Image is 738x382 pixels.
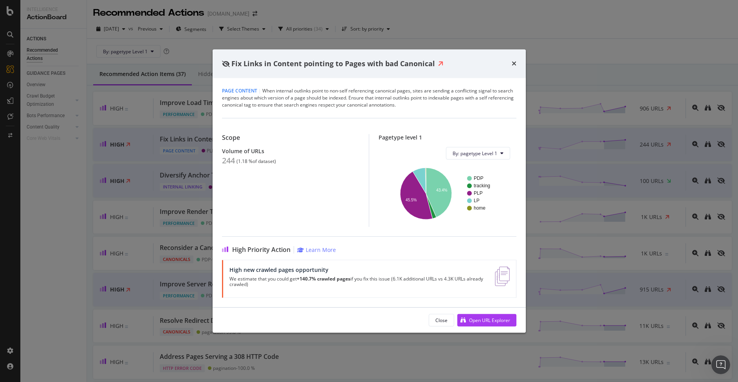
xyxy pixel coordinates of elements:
span: | [258,87,261,94]
div: Learn More [306,246,336,253]
span: By: pagetype Level 1 [453,150,497,157]
div: Open URL Explorer [469,317,510,324]
div: Close [435,317,447,324]
div: modal [213,49,526,333]
div: Volume of URLs [222,148,359,154]
div: times [512,59,516,69]
p: We estimate that you could get if you fix this issue (6.1K additional URLs vs 4.3K URLs already c... [229,276,486,287]
span: Page Content [222,87,257,94]
text: LP [474,198,480,204]
span: Fix Links in Content pointing to Pages with bad Canonical [231,59,435,68]
iframe: Intercom live chat [711,355,730,374]
div: High new crawled pages opportunity [229,266,486,273]
button: Open URL Explorer [457,314,516,326]
div: When internal outlinks point to non-self referencing canonical pages, sites are sending a conflic... [222,87,516,109]
div: Scope [222,134,359,141]
div: eye-slash [222,61,230,67]
text: 45.5% [406,198,417,202]
a: Learn More [297,246,336,253]
text: tracking [474,183,490,189]
img: e5DMFwAAAABJRU5ErkJggg== [495,266,509,286]
text: PLP [474,191,483,196]
div: ( 1.18 % of dataset ) [236,159,276,164]
button: By: pagetype Level 1 [446,147,510,159]
text: PDP [474,176,484,181]
button: Close [429,314,454,326]
text: home [474,206,485,211]
span: High Priority Action [232,246,291,253]
div: 244 [222,156,235,165]
svg: A chart. [385,166,510,221]
div: Pagetype level 1 [379,134,516,141]
strong: +140.7% crawled pages [297,275,350,282]
text: 43.4% [436,188,447,192]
